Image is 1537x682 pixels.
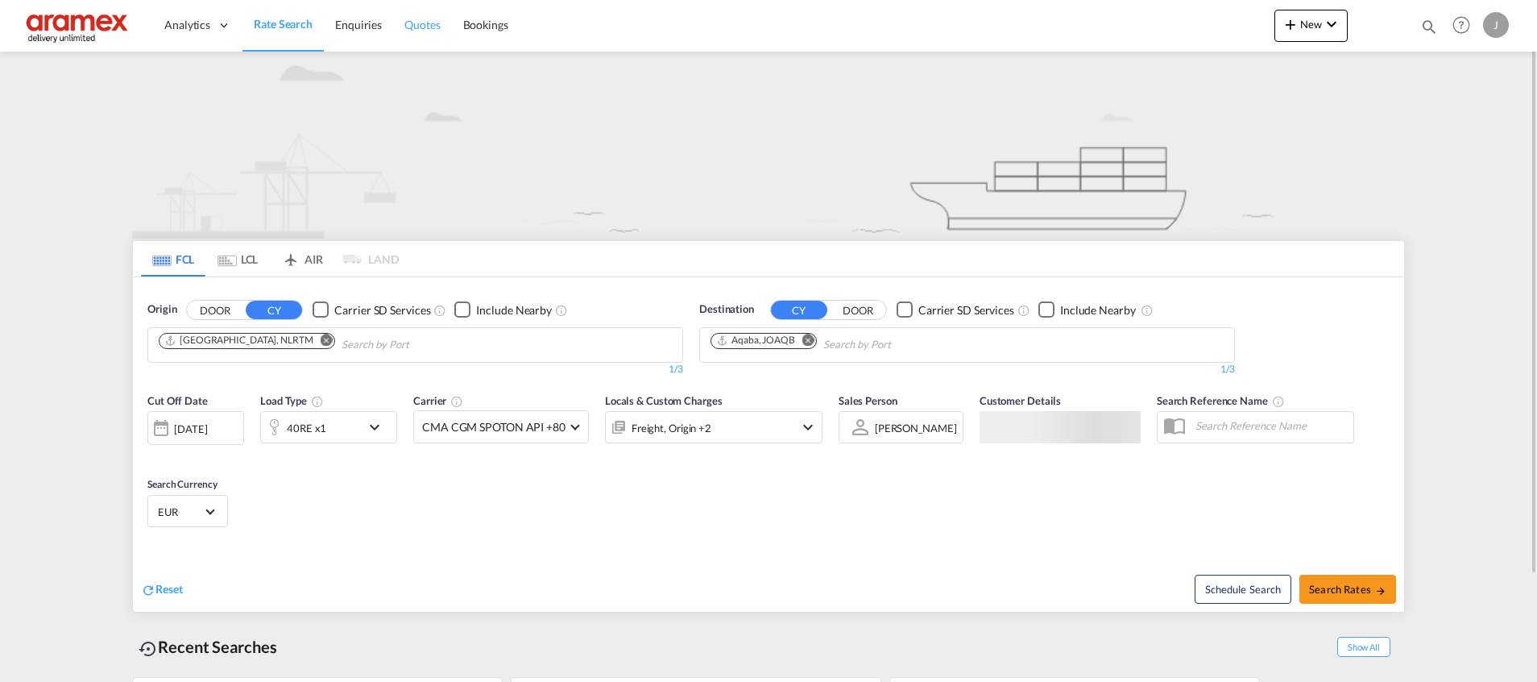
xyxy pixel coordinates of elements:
[205,241,270,277] md-tab-item: LCL
[798,418,818,437] md-icon: icon-chevron-down
[1187,414,1353,438] input: Search Reference Name
[158,505,203,519] span: EUR
[1141,304,1154,317] md-icon: Unchecked: Ignores neighbouring ports when fetching rates.Checked : Includes neighbouring ports w...
[139,639,158,659] md-icon: icon-backup-restore
[156,500,219,523] md-select: Select Currency: € EUREuro
[335,18,382,31] span: Enquiries
[287,417,326,439] div: 40RE x1
[1038,301,1136,318] md-checkbox: Checkbox No Ink
[1299,575,1396,604] button: Search Ratesicon-arrow-right
[155,582,183,596] span: Reset
[1281,15,1300,34] md-icon: icon-plus 400-fg
[132,629,284,665] div: Recent Searches
[404,18,440,31] span: Quotes
[1420,18,1438,42] div: icon-magnify
[365,418,392,437] md-icon: icon-chevron-down
[310,334,334,350] button: Remove
[270,241,334,277] md-tab-item: AIR
[980,394,1061,407] span: Customer Details
[897,301,1014,318] md-checkbox: Checkbox No Ink
[771,301,827,319] button: CY
[839,394,897,407] span: Sales Person
[147,411,244,445] div: [DATE]
[1272,395,1285,408] md-icon: Your search will be saved by the below given name
[133,277,1404,612] div: OriginDOOR CY Checkbox No InkUnchecked: Search for CY (Container Yard) services for all selected ...
[823,332,976,358] input: Chips input.
[187,301,243,319] button: DOOR
[164,17,210,33] span: Analytics
[699,363,1235,376] div: 1/3
[605,394,723,407] span: Locals & Custom Charges
[450,395,463,408] md-icon: The selected Trucker/Carrierwill be displayed in the rate results If the rates are from another f...
[699,301,754,318] span: Destination
[830,301,886,319] button: DOOR
[1483,12,1509,38] div: J
[164,334,317,347] div: Press delete to remove this chip.
[1274,10,1348,42] button: icon-plus 400-fgNewicon-chevron-down
[141,241,399,277] md-pagination-wrapper: Use the left and right arrow keys to navigate between tabs
[463,18,508,31] span: Bookings
[1060,302,1136,318] div: Include Nearby
[918,302,1014,318] div: Carrier SD Services
[555,304,568,317] md-icon: Unchecked: Ignores neighbouring ports when fetching rates.Checked : Includes neighbouring ports w...
[1017,304,1030,317] md-icon: Unchecked: Search for CY (Container Yard) services for all selected carriers.Checked : Search for...
[147,394,208,407] span: Cut Off Date
[792,334,816,350] button: Remove
[1309,583,1386,596] span: Search Rates
[132,52,1405,239] img: new-FCL.png
[1157,394,1285,407] span: Search Reference Name
[1448,11,1475,39] span: Help
[174,422,207,436] div: [DATE]
[454,301,552,318] md-checkbox: Checkbox No Ink
[1322,15,1341,34] md-icon: icon-chevron-down
[254,17,313,31] span: Rate Search
[147,301,176,318] span: Origin
[1195,575,1291,604] button: Note: By default Schedule search will only considerorigin ports, destination ports and cut off da...
[433,304,446,317] md-icon: Unchecked: Search for CY (Container Yard) services for all selected carriers.Checked : Search for...
[422,419,565,435] span: CMA CGM SPOTON API +80
[260,411,397,443] div: 40RE x1icon-chevron-down
[24,7,133,44] img: dca169e0c7e311edbe1137055cab269e.png
[716,334,798,347] div: Press delete to remove this chip.
[281,250,300,262] md-icon: icon-airplane
[147,363,683,376] div: 1/3
[708,328,983,358] md-chips-wrap: Chips container. Use arrow keys to select chips.
[875,422,957,435] div: [PERSON_NAME]
[311,395,324,408] md-icon: icon-information-outline
[164,334,313,347] div: Rotterdam, NLRTM
[1420,18,1438,35] md-icon: icon-magnify
[334,302,430,318] div: Carrier SD Services
[246,301,302,319] button: CY
[413,394,463,407] span: Carrier
[141,583,155,597] md-icon: icon-refresh
[1337,637,1390,657] span: Show All
[1281,18,1341,31] span: New
[873,416,959,439] md-select: Sales Person: Janice Camporaso
[156,328,501,358] md-chips-wrap: Chips container. Use arrow keys to select chips.
[1448,11,1483,40] div: Help
[141,581,183,599] div: icon-refreshReset
[716,334,795,347] div: Aqaba, JOAQB
[141,241,205,277] md-tab-item: FCL
[476,302,552,318] div: Include Nearby
[342,332,495,358] input: Chips input.
[632,417,711,439] div: Freight Origin Destination Factory Stuffing
[313,301,430,318] md-checkbox: Checkbox No Ink
[147,443,159,465] md-datepicker: Select
[147,478,217,490] span: Search Currency
[260,394,324,407] span: Load Type
[605,411,822,443] div: Freight Origin Destination Factory Stuffingicon-chevron-down
[1375,585,1386,597] md-icon: icon-arrow-right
